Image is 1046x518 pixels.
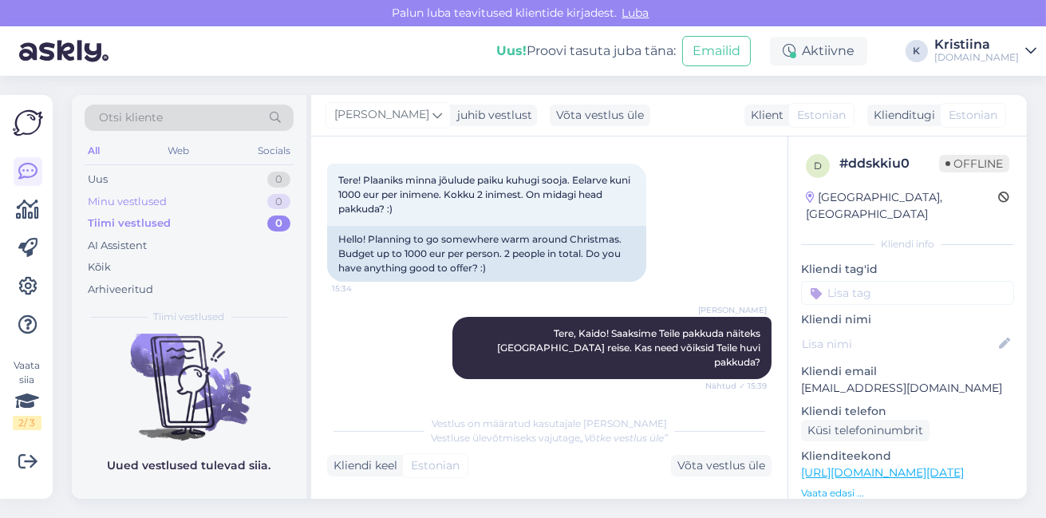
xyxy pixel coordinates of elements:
[802,335,996,353] input: Lisa nimi
[255,140,294,161] div: Socials
[88,216,171,231] div: Tiimi vestlused
[801,420,930,441] div: Küsi telefoninumbrit
[814,160,822,172] span: d
[867,107,935,124] div: Klienditugi
[801,281,1014,305] input: Lisa tag
[801,403,1014,420] p: Kliendi telefon
[801,465,964,480] a: [URL][DOMAIN_NAME][DATE]
[580,432,668,444] i: „Võtke vestlus üle”
[451,107,532,124] div: juhib vestlust
[88,238,147,254] div: AI Assistent
[431,432,668,444] span: Vestluse ülevõtmiseks vajutage
[801,448,1014,465] p: Klienditeekond
[154,310,225,324] span: Tiimi vestlused
[671,455,772,476] div: Võta vestlus üle
[839,154,939,173] div: # ddskkiu0
[332,283,392,295] span: 15:34
[327,226,646,282] div: Hello! Planning to go somewhere warm around Christmas. Budget up to 1000 eur per person. 2 people...
[797,107,846,124] span: Estonian
[550,105,650,126] div: Võta vestlus üle
[88,194,167,210] div: Minu vestlused
[267,194,290,210] div: 0
[698,304,767,316] span: [PERSON_NAME]
[327,457,397,474] div: Kliendi keel
[497,327,763,368] span: Tere, Kaido! Saaksime Teile pakkuda näiteks [GEOGRAPHIC_DATA] reise. Kas need võiksid Teile huvi ...
[338,174,633,215] span: Tere! Plaaniks minna jõulude paiku kuhugi sooja. Eelarve kuni 1000 eur per inimene. Kokku 2 inime...
[411,457,460,474] span: Estonian
[906,40,928,62] div: K
[72,299,306,443] img: No chats
[267,172,290,188] div: 0
[618,6,654,20] span: Luba
[432,417,667,429] span: Vestlus on määratud kasutajale [PERSON_NAME]
[88,172,108,188] div: Uus
[165,140,193,161] div: Web
[108,457,271,474] p: Uued vestlused tulevad siia.
[806,189,998,223] div: [GEOGRAPHIC_DATA], [GEOGRAPHIC_DATA]
[801,261,1014,278] p: Kliendi tag'id
[801,311,1014,328] p: Kliendi nimi
[496,43,527,58] b: Uus!
[801,380,1014,397] p: [EMAIL_ADDRESS][DOMAIN_NAME]
[334,106,429,124] span: [PERSON_NAME]
[682,36,751,66] button: Emailid
[801,363,1014,380] p: Kliendi email
[934,38,1036,64] a: Kristiina[DOMAIN_NAME]
[99,109,163,126] span: Otsi kliente
[88,282,153,298] div: Arhiveeritud
[801,237,1014,251] div: Kliendi info
[13,416,41,430] div: 2 / 3
[744,107,784,124] div: Klient
[88,259,111,275] div: Kõik
[85,140,103,161] div: All
[939,155,1009,172] span: Offline
[770,37,867,65] div: Aktiivne
[934,38,1019,51] div: Kristiina
[801,486,1014,500] p: Vaata edasi ...
[13,358,41,430] div: Vaata siia
[934,51,1019,64] div: [DOMAIN_NAME]
[13,108,43,138] img: Askly Logo
[949,107,997,124] span: Estonian
[705,380,767,392] span: Nähtud ✓ 15:39
[267,216,290,231] div: 0
[496,42,676,61] div: Proovi tasuta juba täna:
